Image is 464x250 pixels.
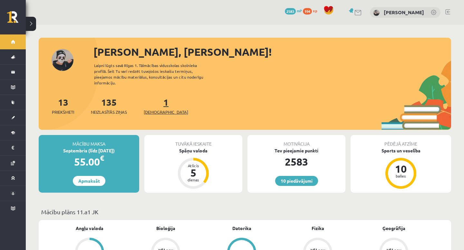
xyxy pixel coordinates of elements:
[384,9,424,15] a: [PERSON_NAME]
[39,147,139,154] div: Septembris (līdz [DATE])
[351,147,451,190] a: Sports un veselība 10 balles
[285,8,302,13] a: 2583 mP
[144,135,242,147] div: Tuvākā ieskaite
[144,147,242,154] div: Spāņu valoda
[184,178,203,182] div: dienas
[184,168,203,178] div: 5
[39,154,139,169] div: 55.00
[144,109,188,115] span: [DEMOGRAPHIC_DATA]
[247,154,345,169] div: 2583
[232,225,251,232] a: Datorika
[76,225,103,232] a: Angļu valoda
[247,135,345,147] div: Motivācija
[144,96,188,115] a: 1[DEMOGRAPHIC_DATA]
[94,63,215,86] div: Laipni lūgts savā Rīgas 1. Tālmācības vidusskolas skolnieka profilā. Šeit Tu vari redzēt tuvojošo...
[247,147,345,154] div: Tev pieejamie punkti
[391,164,411,174] div: 10
[144,147,242,190] a: Spāņu valoda Atlicis 5 dienas
[303,8,312,14] span: 194
[93,44,451,60] div: [PERSON_NAME], [PERSON_NAME]!
[100,153,104,163] span: €
[91,109,127,115] span: Neizlasītās ziņas
[39,135,139,147] div: Mācību maksa
[73,176,105,186] a: Apmaksāt
[275,176,318,186] a: 10 piedāvājumi
[303,8,320,13] a: 194 xp
[184,164,203,168] div: Atlicis
[91,96,127,115] a: 135Neizlasītās ziņas
[7,11,26,27] a: Rīgas 1. Tālmācības vidusskola
[373,10,380,16] img: Vaļerija Guka
[297,8,302,13] span: mP
[52,96,74,115] a: 13Priekšmeti
[382,225,405,232] a: Ģeogrāfija
[312,225,324,232] a: Fizika
[41,207,449,216] p: Mācību plāns 11.a1 JK
[313,8,317,13] span: xp
[285,8,296,14] span: 2583
[391,174,411,178] div: balles
[156,225,175,232] a: Bioloģija
[351,135,451,147] div: Pēdējā atzīme
[52,109,74,115] span: Priekšmeti
[351,147,451,154] div: Sports un veselība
